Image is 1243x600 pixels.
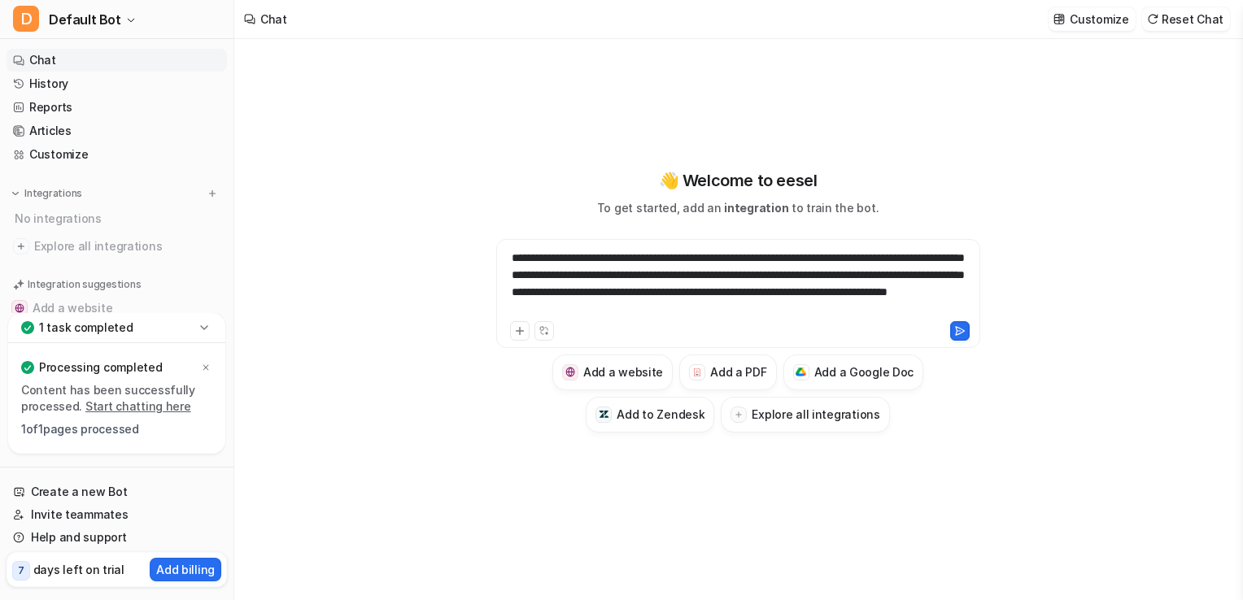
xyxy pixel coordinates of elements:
button: Customize [1049,7,1135,31]
a: Customize [7,143,227,166]
button: Explore all integrations [721,397,889,433]
img: Add a PDF [692,367,703,377]
h3: Add a website [583,363,663,380]
img: Add a website [565,367,576,377]
img: Add to Zendesk [599,409,609,420]
h3: Add to Zendesk [617,406,704,423]
button: Add a PDFAdd a PDF [679,354,776,390]
button: Add a Google DocAdd a Google Doc [783,354,924,390]
p: Customize [1070,11,1128,28]
p: Integration suggestions [28,277,141,292]
a: Reports [7,96,227,119]
img: Add a Google Doc [796,367,806,377]
p: 7 [18,563,24,578]
h3: Add a PDF [710,363,766,380]
p: Content has been successfully processed. [21,382,212,415]
img: reset [1147,13,1158,25]
img: explore all integrations [13,238,29,254]
button: Add to ZendeskAdd to Zendesk [586,397,714,433]
a: Explore all integrations [7,235,227,258]
button: Reset Chat [1142,7,1230,31]
img: menu_add.svg [207,188,218,199]
button: Integrations [7,185,87,202]
p: 👋 Welcome to eesel [659,168,818,193]
p: To get started, add an to train the bot. [597,199,879,216]
img: Add a website [15,303,24,313]
a: Help and support [7,526,227,549]
span: Default Bot [49,8,121,31]
button: Add billing [150,558,221,581]
img: customize [1053,13,1065,25]
button: Add a websiteAdd a website [552,354,673,390]
img: expand menu [10,188,21,199]
a: Articles [7,120,227,142]
a: Create a new Bot [7,480,227,503]
a: Start chatting here [85,399,191,413]
p: Add billing [156,561,215,578]
div: No integrations [10,205,227,232]
p: days left on trial [33,561,124,578]
span: D [13,6,39,32]
p: Integrations [24,187,82,200]
p: 1 of 1 pages processed [21,421,212,437]
h3: Explore all integrations [752,406,879,423]
h3: Add a Google Doc [814,363,914,380]
span: integration [724,201,788,215]
a: History [7,72,227,95]
a: Chat [7,49,227,72]
p: Processing completed [39,359,162,376]
div: Chat [260,11,287,28]
a: Invite teammates [7,503,227,526]
p: 1 task completed [39,320,133,336]
button: Add a websiteAdd a website [7,295,227,321]
span: Explore all integrations [34,233,220,259]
